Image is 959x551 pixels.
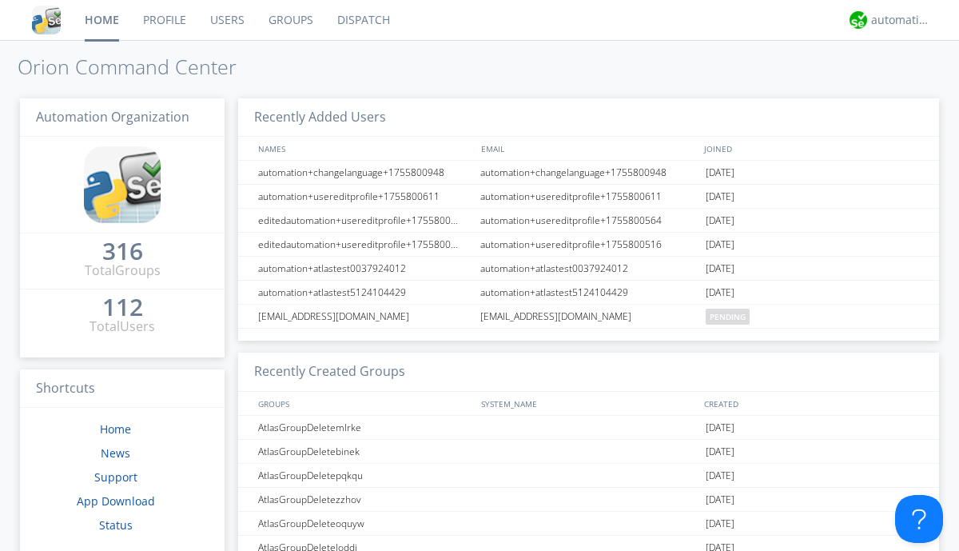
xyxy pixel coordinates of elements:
[254,233,476,256] div: editedautomation+usereditprofile+1755800516
[238,281,939,305] a: automation+atlastest5124104429automation+atlastest5124104429[DATE]
[476,305,702,328] div: [EMAIL_ADDRESS][DOMAIN_NAME]
[238,185,939,209] a: automation+usereditprofile+1755800611automation+usereditprofile+1755800611[DATE]
[700,392,924,415] div: CREATED
[238,416,939,440] a: AtlasGroupDeletemlrke[DATE]
[477,392,700,415] div: SYSTEM_NAME
[476,233,702,256] div: automation+usereditprofile+1755800516
[20,369,225,409] h3: Shortcuts
[238,233,939,257] a: editedautomation+usereditprofile+1755800516automation+usereditprofile+1755800516[DATE]
[706,185,734,209] span: [DATE]
[871,12,931,28] div: automation+atlas
[100,421,131,437] a: Home
[99,517,133,533] a: Status
[101,445,130,461] a: News
[254,512,476,535] div: AtlasGroupDeleteoquyw
[238,305,939,329] a: [EMAIL_ADDRESS][DOMAIN_NAME][EMAIL_ADDRESS][DOMAIN_NAME]pending
[700,137,924,160] div: JOINED
[238,464,939,488] a: AtlasGroupDeletepqkqu[DATE]
[706,257,734,281] span: [DATE]
[254,185,476,208] div: automation+usereditprofile+1755800611
[476,161,702,184] div: automation+changelanguage+1755800948
[102,243,143,259] div: 316
[706,161,734,185] span: [DATE]
[476,257,702,280] div: automation+atlastest0037924012
[254,392,473,415] div: GROUPS
[238,257,939,281] a: automation+atlastest0037924012automation+atlastest0037924012[DATE]
[77,493,155,509] a: App Download
[254,305,476,328] div: [EMAIL_ADDRESS][DOMAIN_NAME]
[850,11,867,29] img: d2d01cd9b4174d08988066c6d424eccd
[254,209,476,232] div: editedautomation+usereditprofile+1755800564
[706,233,734,257] span: [DATE]
[706,464,734,488] span: [DATE]
[32,6,61,34] img: cddb5a64eb264b2086981ab96f4c1ba7
[476,209,702,232] div: automation+usereditprofile+1755800564
[238,161,939,185] a: automation+changelanguage+1755800948automation+changelanguage+1755800948[DATE]
[102,299,143,317] a: 112
[706,309,750,325] span: pending
[706,209,734,233] span: [DATE]
[706,512,734,536] span: [DATE]
[94,469,137,485] a: Support
[254,281,476,304] div: automation+atlastest5124104429
[238,440,939,464] a: AtlasGroupDeletebinek[DATE]
[895,495,943,543] iframe: Toggle Customer Support
[254,161,476,184] div: automation+changelanguage+1755800948
[36,108,189,126] span: Automation Organization
[254,416,476,439] div: AtlasGroupDeletemlrke
[85,262,161,280] div: Total Groups
[102,299,143,315] div: 112
[102,243,143,262] a: 316
[238,98,939,138] h3: Recently Added Users
[706,440,734,464] span: [DATE]
[476,185,702,208] div: automation+usereditprofile+1755800611
[90,317,155,336] div: Total Users
[706,416,734,440] span: [DATE]
[706,281,734,305] span: [DATE]
[238,353,939,392] h3: Recently Created Groups
[706,488,734,512] span: [DATE]
[238,209,939,233] a: editedautomation+usereditprofile+1755800564automation+usereditprofile+1755800564[DATE]
[254,464,476,487] div: AtlasGroupDeletepqkqu
[476,281,702,304] div: automation+atlastest5124104429
[254,488,476,511] div: AtlasGroupDeletezzhov
[254,440,476,463] div: AtlasGroupDeletebinek
[477,137,700,160] div: EMAIL
[238,512,939,536] a: AtlasGroupDeleteoquyw[DATE]
[254,257,476,280] div: automation+atlastest0037924012
[238,488,939,512] a: AtlasGroupDeletezzhov[DATE]
[84,146,161,223] img: cddb5a64eb264b2086981ab96f4c1ba7
[254,137,473,160] div: NAMES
